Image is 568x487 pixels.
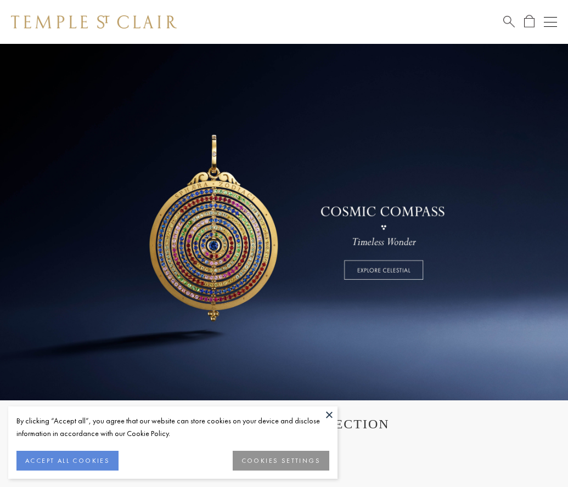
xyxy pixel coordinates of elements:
img: Temple St. Clair [11,15,177,29]
div: By clicking “Accept all”, you agree that our website can store cookies on your device and disclos... [16,415,329,440]
a: Open Shopping Bag [524,15,535,29]
button: ACCEPT ALL COOKIES [16,451,119,471]
button: Open navigation [544,15,557,29]
button: COOKIES SETTINGS [233,451,329,471]
a: Search [503,15,515,29]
